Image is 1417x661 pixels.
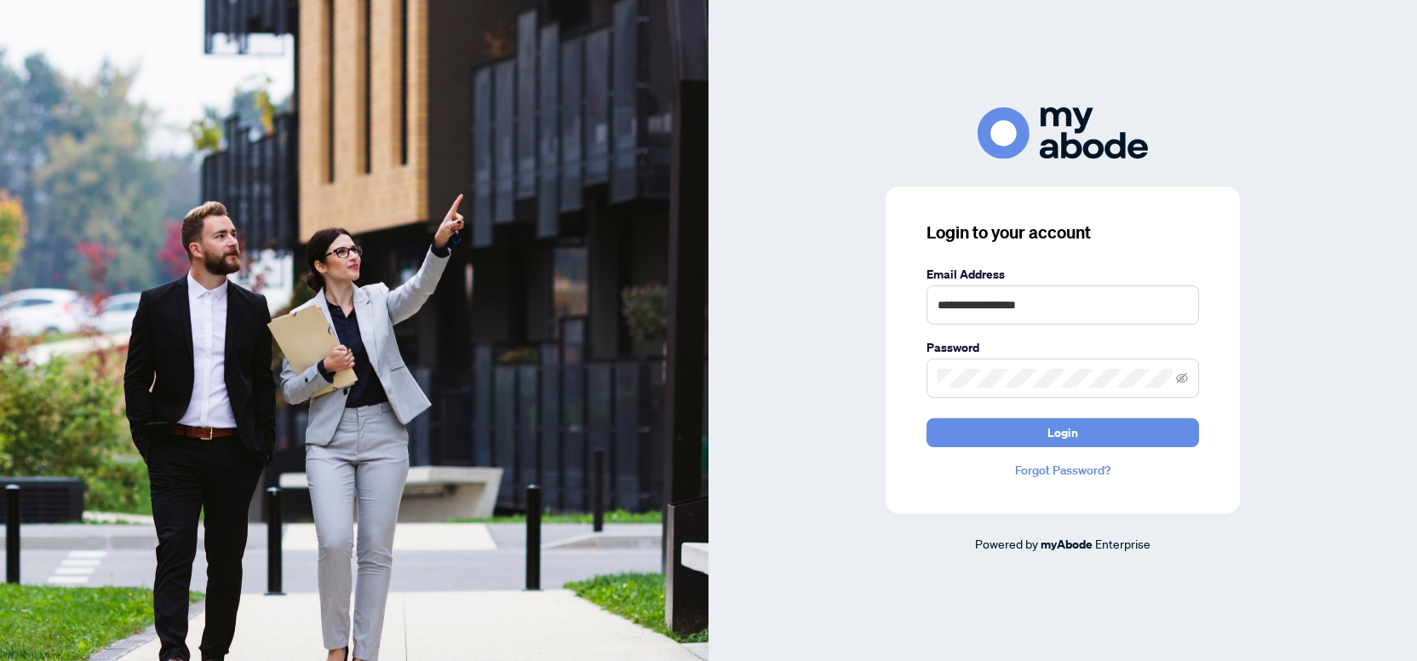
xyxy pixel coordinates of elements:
span: Enterprise [1095,536,1150,551]
span: Login [1047,419,1078,446]
button: Login [926,418,1199,447]
a: myAbode [1041,535,1093,554]
h3: Login to your account [926,221,1199,244]
label: Email Address [926,265,1199,284]
span: eye-invisible [1176,372,1188,384]
label: Password [926,338,1199,357]
a: Forgot Password? [926,461,1199,480]
img: ma-logo [978,107,1148,159]
span: Powered by [975,536,1038,551]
